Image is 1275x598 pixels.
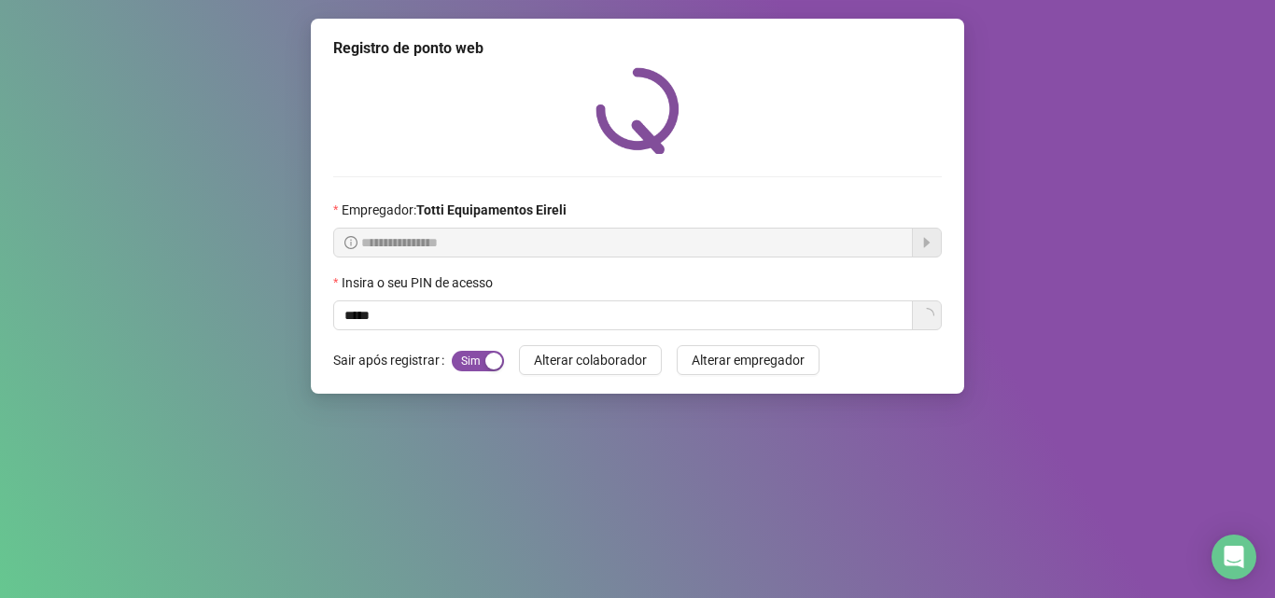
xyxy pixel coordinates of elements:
span: Alterar colaborador [534,350,647,370]
strong: Totti Equipamentos Eireli [416,202,567,217]
span: Alterar empregador [692,350,805,370]
img: QRPoint [595,67,680,154]
div: Registro de ponto web [333,37,942,60]
span: info-circle [344,236,357,249]
button: Alterar empregador [677,345,820,375]
label: Sair após registrar [333,345,452,375]
div: Open Intercom Messenger [1212,535,1256,579]
label: Insira o seu PIN de acesso [333,272,505,293]
span: Empregador : [342,200,567,220]
button: Alterar colaborador [519,345,662,375]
